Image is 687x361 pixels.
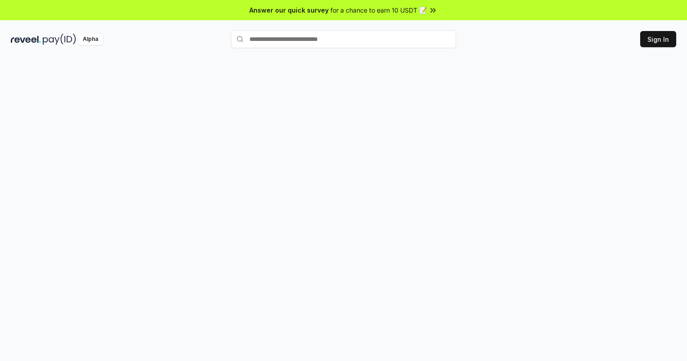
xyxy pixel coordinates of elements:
div: Alpha [78,34,103,45]
span: for a chance to earn 10 USDT 📝 [330,5,427,15]
img: reveel_dark [11,34,41,45]
img: pay_id [43,34,76,45]
span: Answer our quick survey [249,5,329,15]
button: Sign In [640,31,676,47]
